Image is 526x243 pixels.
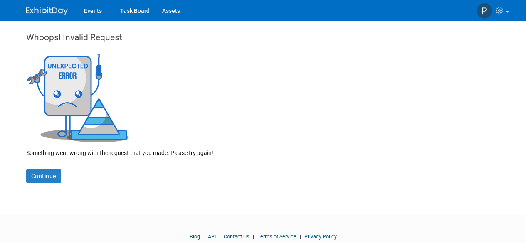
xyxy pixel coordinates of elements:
a: Blog [190,233,200,240]
a: API [208,233,216,240]
img: Invalid Request [26,52,130,142]
img: Paige Papandrea [477,3,492,19]
a: Terms of Service [257,233,296,240]
div: Something went wrong with the request that you made. Please try again! [26,142,500,157]
span: | [251,233,256,240]
a: Privacy Policy [304,233,337,240]
span: | [217,233,222,240]
img: ExhibitDay [26,7,68,15]
a: Continue [26,169,61,183]
a: Contact Us [224,233,249,240]
span: | [201,233,207,240]
span: | [298,233,303,240]
div: Whoops! Invalid Request [26,31,500,52]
